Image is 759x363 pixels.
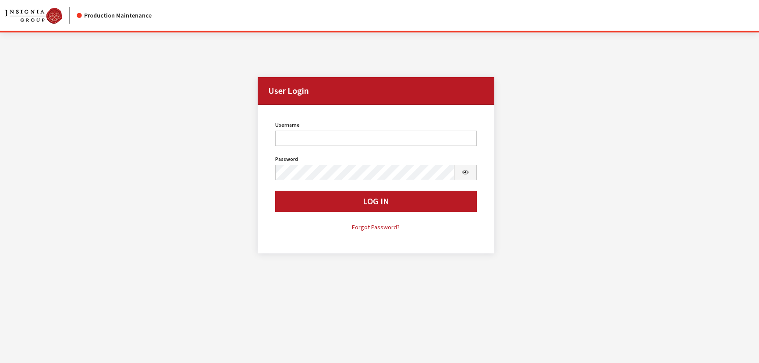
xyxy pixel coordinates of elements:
[275,222,477,232] a: Forgot Password?
[77,11,152,20] div: Production Maintenance
[275,191,477,212] button: Log In
[275,155,298,163] label: Password
[5,8,62,24] img: Catalog Maintenance
[5,7,77,24] a: Insignia Group logo
[275,121,300,129] label: Username
[454,165,477,180] button: Show Password
[258,77,494,105] h2: User Login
